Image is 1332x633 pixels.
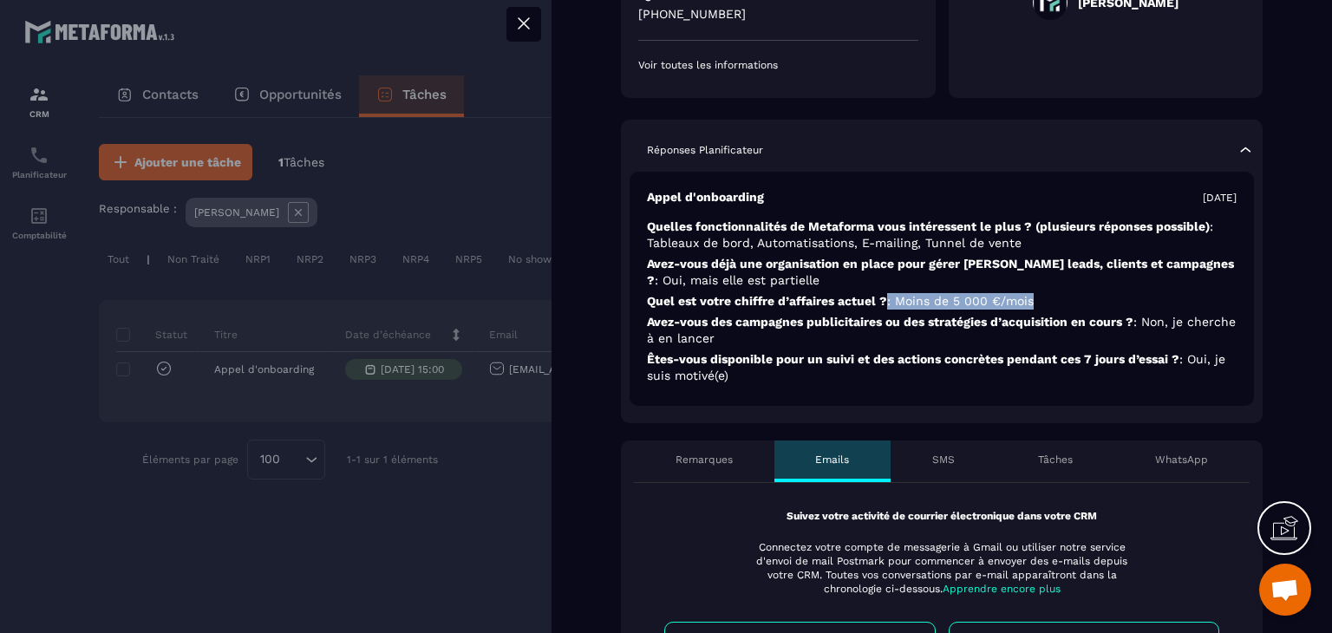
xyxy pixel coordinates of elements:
[655,273,819,287] span: : Oui, mais elle est partielle
[887,294,1034,308] span: : Moins de 5 000 €/mois
[1038,453,1073,467] p: Tâches
[676,453,733,467] p: Remarques
[664,509,1219,523] p: Suivez votre activité de courrier électronique dans votre CRM
[647,189,764,206] p: Appel d'onboarding
[815,453,849,467] p: Emails
[647,293,1237,310] p: Quel est votre chiffre d’affaires actuel ?
[1203,191,1237,205] p: [DATE]
[1259,564,1311,616] div: Ouvrir le chat
[647,351,1237,384] p: Êtes-vous disponible pour un suivi et des actions concrètes pendant ces 7 jours d’essai ?
[1155,453,1208,467] p: WhatsApp
[647,314,1237,347] p: Avez-vous des campagnes publicitaires ou des stratégies d’acquisition en cours ?
[647,219,1237,251] p: Quelles fonctionnalités de Metaforma vous intéressent le plus ? (plusieurs réponses possible)
[647,143,763,157] p: Réponses Planificateur
[638,6,918,23] p: [PHONE_NUMBER]
[745,540,1139,596] p: Connectez votre compte de messagerie à Gmail ou utiliser notre service d'envoi de mail Postmark p...
[932,453,955,467] p: SMS
[943,583,1061,595] span: Apprendre encore plus
[638,58,918,72] p: Voir toutes les informations
[647,256,1237,289] p: Avez-vous déjà une organisation en place pour gérer [PERSON_NAME] leads, clients et campagnes ?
